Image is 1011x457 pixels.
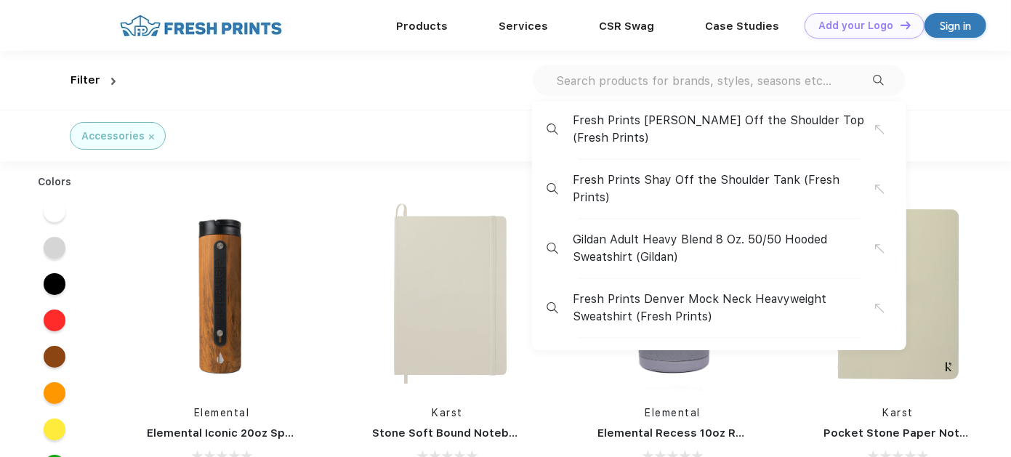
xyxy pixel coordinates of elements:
[573,171,874,206] span: Fresh Prints Shay Off the Shoulder Tank (Fresh Prints)
[71,72,100,89] div: Filter
[396,20,448,33] a: Products
[645,407,701,418] a: Elemental
[547,124,558,135] img: desktop_search_2.svg
[875,304,885,313] img: copy_suggestion.svg
[875,125,885,134] img: copy_suggestion.svg
[555,73,873,89] input: Search products for brands, styles, seasons etc...
[873,75,884,86] img: desktop_search_2.svg
[883,407,914,418] a: Karst
[116,13,286,39] img: fo%20logo%202.webp
[598,426,812,440] a: Elemental Recess 10oz Rocks Tumbler
[901,21,911,29] img: DT
[925,13,986,38] a: Sign in
[147,426,450,440] a: Elemental Iconic 20oz Sport Water Bottle - Teak Wood
[823,426,995,440] a: Pocket Stone Paper Notebook
[27,174,83,190] div: Colors
[432,407,463,418] a: Karst
[499,20,548,33] a: Services
[573,291,874,325] span: Fresh Prints Denver Mock Neck Heavyweight Sweatshirt (Fresh Prints)
[940,17,971,34] div: Sign in
[573,112,874,147] span: Fresh Prints [PERSON_NAME] Off the Shoulder Top (Fresh Prints)
[818,20,893,32] div: Add your Logo
[875,244,885,254] img: copy_suggestion.svg
[547,302,558,314] img: desktop_search_2.svg
[350,198,544,391] img: func=resize&h=266
[599,20,654,33] a: CSR Swag
[194,407,250,418] a: Elemental
[111,78,116,85] img: dropdown.png
[81,129,145,144] div: Accessories
[547,243,558,254] img: desktop_search_2.svg
[573,231,874,266] span: Gildan Adult Heavy Blend 8 Oz. 50/50 Hooded Sweatshirt (Gildan)
[547,183,558,195] img: desktop_search_2.svg
[125,198,318,391] img: func=resize&h=266
[875,185,885,194] img: copy_suggestion.svg
[149,134,154,139] img: filter_cancel.svg
[372,426,530,440] a: Stone Soft Bound Notebook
